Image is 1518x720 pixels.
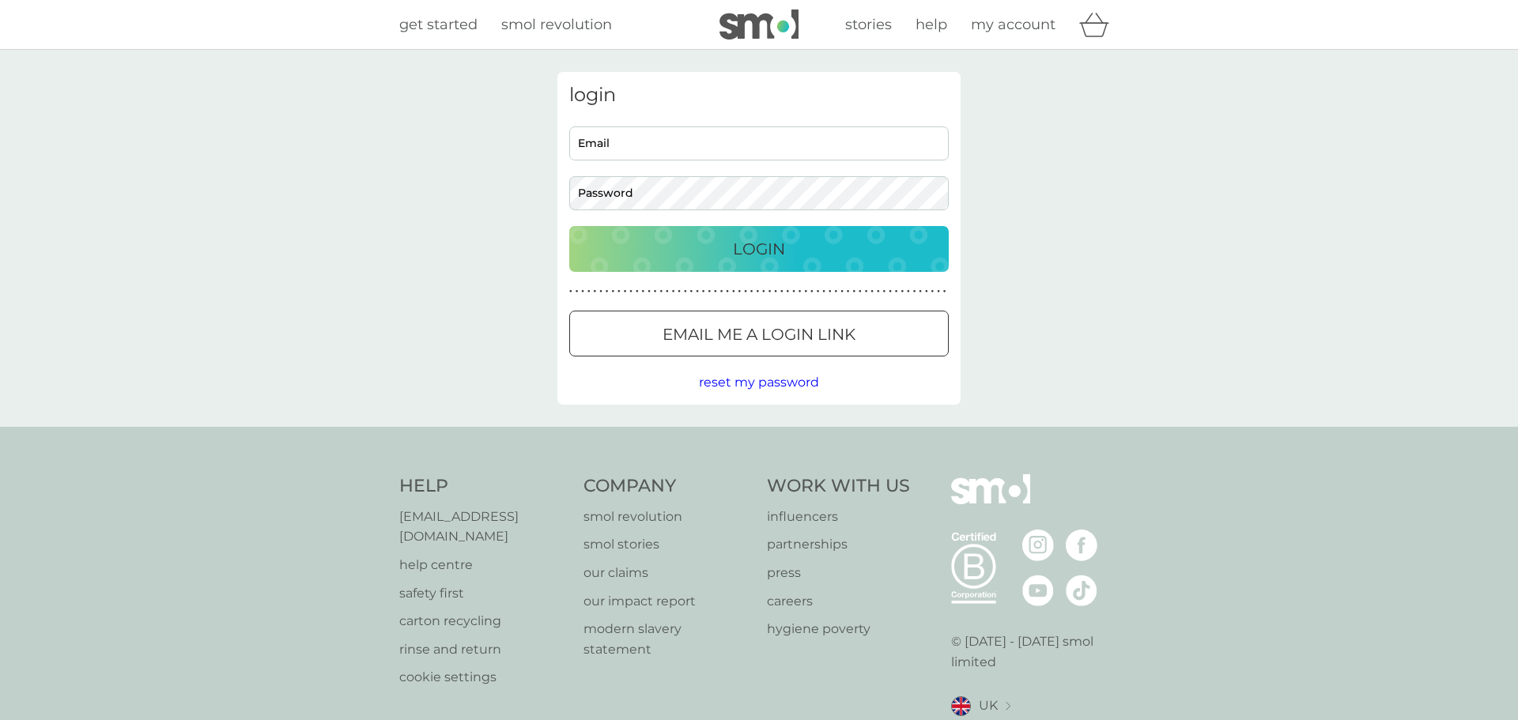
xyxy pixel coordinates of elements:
[925,288,928,296] p: ●
[583,619,752,659] a: modern slavery statement
[636,288,639,296] p: ●
[937,288,940,296] p: ●
[576,288,579,296] p: ●
[951,474,1030,528] img: smol
[399,639,568,660] a: rinse and return
[1066,530,1097,561] img: visit the smol Facebook page
[810,288,814,296] p: ●
[684,288,687,296] p: ●
[583,474,752,499] h4: Company
[642,288,645,296] p: ●
[501,16,612,33] span: smol revolution
[611,288,614,296] p: ●
[708,288,711,296] p: ●
[569,226,949,272] button: Login
[629,288,632,296] p: ●
[1066,575,1097,606] img: visit the smol Tiktok page
[767,507,910,527] a: influencers
[501,13,612,36] a: smol revolution
[845,13,892,36] a: stories
[840,288,844,296] p: ●
[659,288,663,296] p: ●
[583,507,752,527] p: smol revolution
[750,288,753,296] p: ●
[648,288,651,296] p: ●
[767,534,910,555] a: partnerships
[399,13,478,36] a: get started
[799,288,802,296] p: ●
[720,288,723,296] p: ●
[583,591,752,612] a: our impact report
[624,288,627,296] p: ●
[733,236,785,262] p: Login
[399,507,568,547] a: [EMAIL_ADDRESS][DOMAIN_NAME]
[919,288,922,296] p: ●
[913,288,916,296] p: ●
[767,563,910,583] a: press
[702,288,705,296] p: ●
[774,288,777,296] p: ●
[617,288,621,296] p: ●
[979,695,998,716] span: UK
[654,288,657,296] p: ●
[399,583,568,604] p: safety first
[732,288,735,296] p: ●
[901,288,904,296] p: ●
[762,288,765,296] p: ●
[756,288,759,296] p: ●
[672,288,675,296] p: ●
[767,619,910,639] a: hygiene poverty
[883,288,886,296] p: ●
[951,631,1120,672] p: © [DATE] - [DATE] smol limited
[719,9,799,40] img: smol
[889,288,892,296] p: ●
[895,288,898,296] p: ●
[583,563,752,583] p: our claims
[931,288,935,296] p: ●
[951,696,971,716] img: UK flag
[399,555,568,575] a: help centre
[847,288,850,296] p: ●
[744,288,747,296] p: ●
[822,288,825,296] p: ●
[399,16,478,33] span: get started
[399,474,568,499] h4: Help
[696,288,699,296] p: ●
[699,375,819,390] span: reset my password
[399,667,568,688] a: cookie settings
[587,288,591,296] p: ●
[583,534,752,555] a: smol stories
[1006,702,1010,711] img: select a new location
[845,16,892,33] span: stories
[594,288,597,296] p: ●
[606,288,609,296] p: ●
[738,288,742,296] p: ●
[767,591,910,612] a: careers
[916,16,947,33] span: help
[1022,530,1054,561] img: visit the smol Instagram page
[663,322,855,347] p: Email me a login link
[1022,575,1054,606] img: visit the smol Youtube page
[865,288,868,296] p: ●
[859,288,862,296] p: ●
[792,288,795,296] p: ●
[399,611,568,631] a: carton recycling
[569,84,949,107] h3: login
[1079,9,1119,40] div: basket
[787,288,790,296] p: ●
[569,311,949,356] button: Email me a login link
[699,372,819,393] button: reset my password
[714,288,717,296] p: ●
[971,16,1055,33] span: my account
